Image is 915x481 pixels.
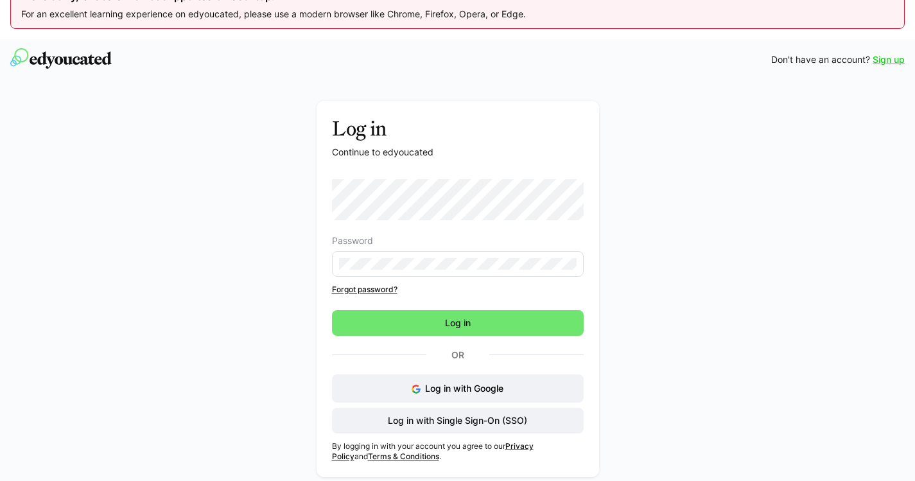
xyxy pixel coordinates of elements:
[873,53,905,66] a: Sign up
[332,441,584,462] p: By logging in with your account you agree to our and .
[332,310,584,336] button: Log in
[771,53,870,66] span: Don't have an account?
[332,116,584,141] h3: Log in
[425,383,503,394] span: Log in with Google
[426,346,489,364] p: Or
[21,8,894,21] p: For an excellent learning experience on edyoucated, please use a modern browser like Chrome, Fire...
[10,48,112,69] img: edyoucated
[332,236,373,246] span: Password
[332,441,534,461] a: Privacy Policy
[332,284,584,295] a: Forgot password?
[368,451,439,461] a: Terms & Conditions
[332,374,584,403] button: Log in with Google
[332,146,584,159] p: Continue to edyoucated
[332,408,584,433] button: Log in with Single Sign-On (SSO)
[386,414,529,427] span: Log in with Single Sign-On (SSO)
[443,317,473,329] span: Log in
